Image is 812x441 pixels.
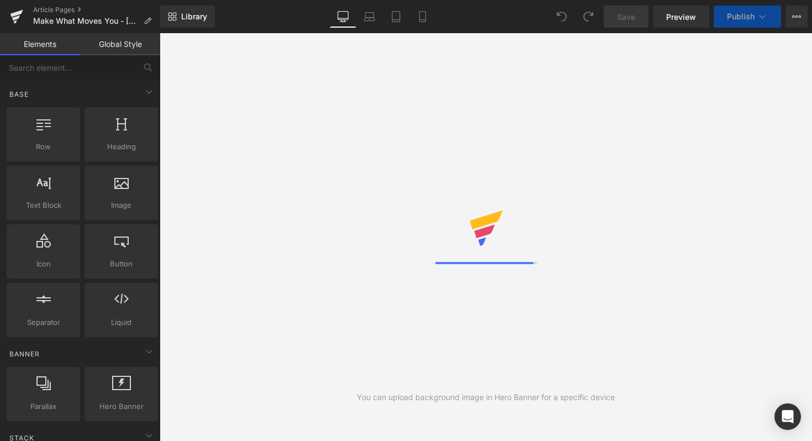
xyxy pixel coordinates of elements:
a: Mobile [409,6,436,28]
a: New Library [160,6,215,28]
span: Row [10,141,77,153]
span: Publish [727,12,755,21]
span: Banner [8,349,41,359]
span: Hero Banner [88,401,155,412]
span: Button [88,258,155,270]
a: Tablet [383,6,409,28]
span: Image [88,200,155,211]
span: Make What Moves You - [PERSON_NAME] [PERSON_NAME] [33,17,139,25]
span: Heading [88,141,155,153]
span: Liquid [88,317,155,328]
button: More [785,6,808,28]
span: Text Block [10,200,77,211]
span: Parallax [10,401,77,412]
a: Laptop [356,6,383,28]
button: Redo [577,6,599,28]
span: Icon [10,258,77,270]
button: Undo [551,6,573,28]
span: Base [8,89,30,99]
div: You can upload background image in Hero Banner for a specific device [357,391,615,403]
a: Global Style [80,33,160,55]
a: Desktop [330,6,356,28]
span: Library [181,12,207,22]
span: Preview [666,11,696,23]
a: Article Pages [33,6,160,14]
div: Open Intercom Messenger [774,403,801,430]
span: Save [617,11,635,23]
button: Publish [714,6,781,28]
a: Preview [653,6,709,28]
span: Separator [10,317,77,328]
